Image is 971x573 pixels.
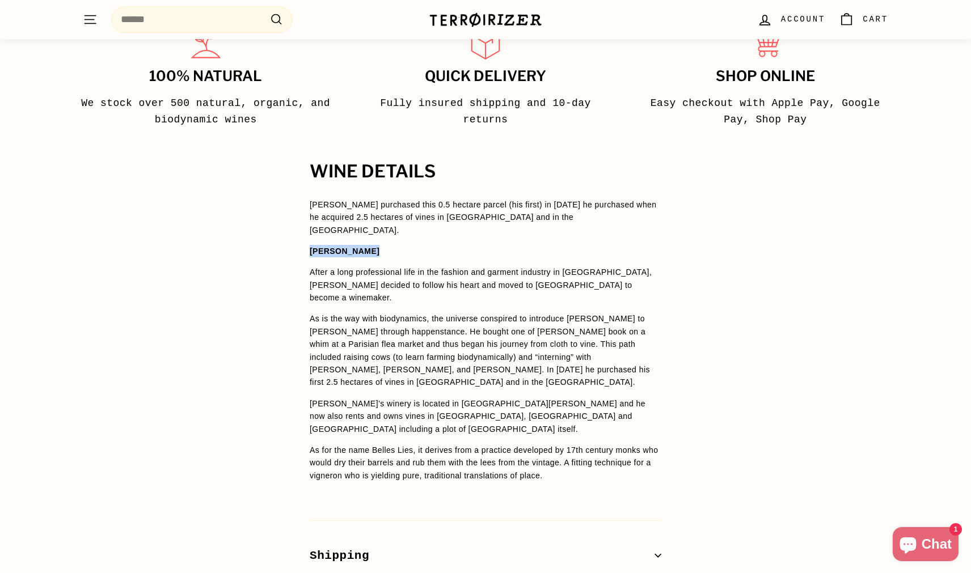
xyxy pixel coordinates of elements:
a: Account [750,3,832,36]
p: [PERSON_NAME] purchased this 0.5 hectare parcel (his first) in [DATE] he purchased when he acquir... [310,198,661,236]
inbox-online-store-chat: Shopify online store chat [889,527,962,564]
p: We stock over 500 natural, organic, and biodynamic wines [78,95,333,128]
p: [PERSON_NAME]’s winery is located in [GEOGRAPHIC_DATA][PERSON_NAME] and he now also rents and own... [310,397,661,435]
span: Account [781,13,825,26]
h3: Quick delivery [358,69,613,84]
strong: [PERSON_NAME] [310,247,379,256]
p: Easy checkout with Apple Pay, Google Pay, Shop Pay [638,95,893,128]
h2: WINE DETAILS [310,162,661,181]
h3: 100% Natural [78,69,333,84]
span: Cart [863,13,888,26]
p: After a long professional life in the fashion and garment industry in [GEOGRAPHIC_DATA], [PERSON_... [310,266,661,304]
h3: Shop Online [638,69,893,84]
p: Fully insured shipping and 10-day returns [358,95,613,128]
a: Cart [832,3,895,36]
p: As for the name Belles Lies, it derives from a practice developed by 17th century monks who would... [310,444,661,482]
p: As is the way with biodynamics, the universe conspired to introduce [PERSON_NAME] to [PERSON_NAME... [310,312,661,388]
